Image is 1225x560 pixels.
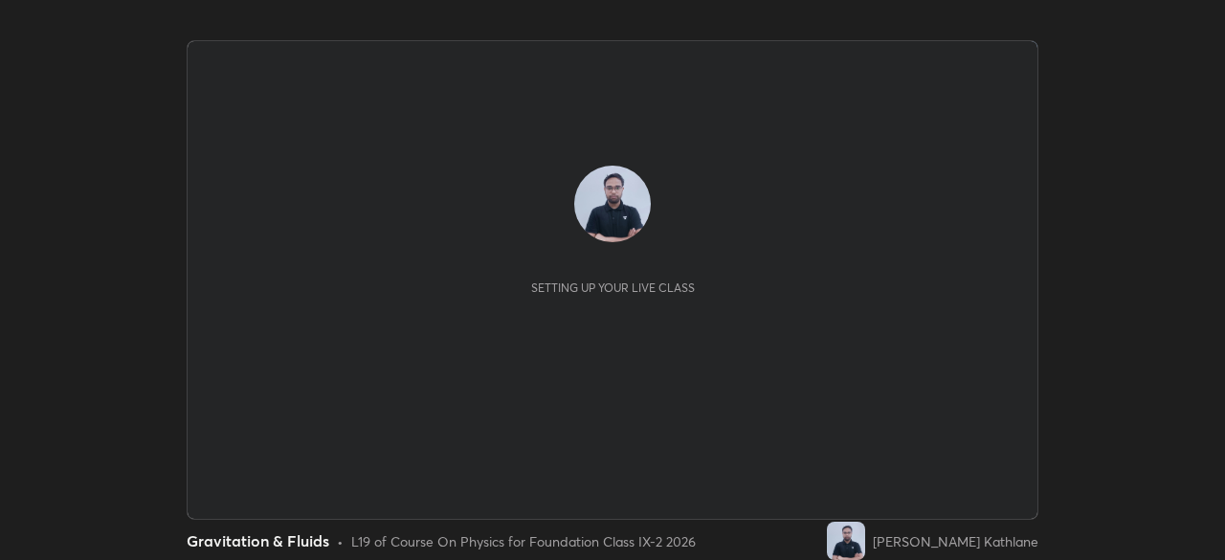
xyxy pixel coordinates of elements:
div: Gravitation & Fluids [187,529,329,552]
div: L19 of Course On Physics for Foundation Class IX-2 2026 [351,531,696,551]
img: 191c609c7ab1446baba581773504bcda.jpg [574,166,651,242]
div: • [337,531,344,551]
img: 191c609c7ab1446baba581773504bcda.jpg [827,522,865,560]
div: Setting up your live class [531,280,695,295]
div: [PERSON_NAME] Kathlane [873,531,1038,551]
